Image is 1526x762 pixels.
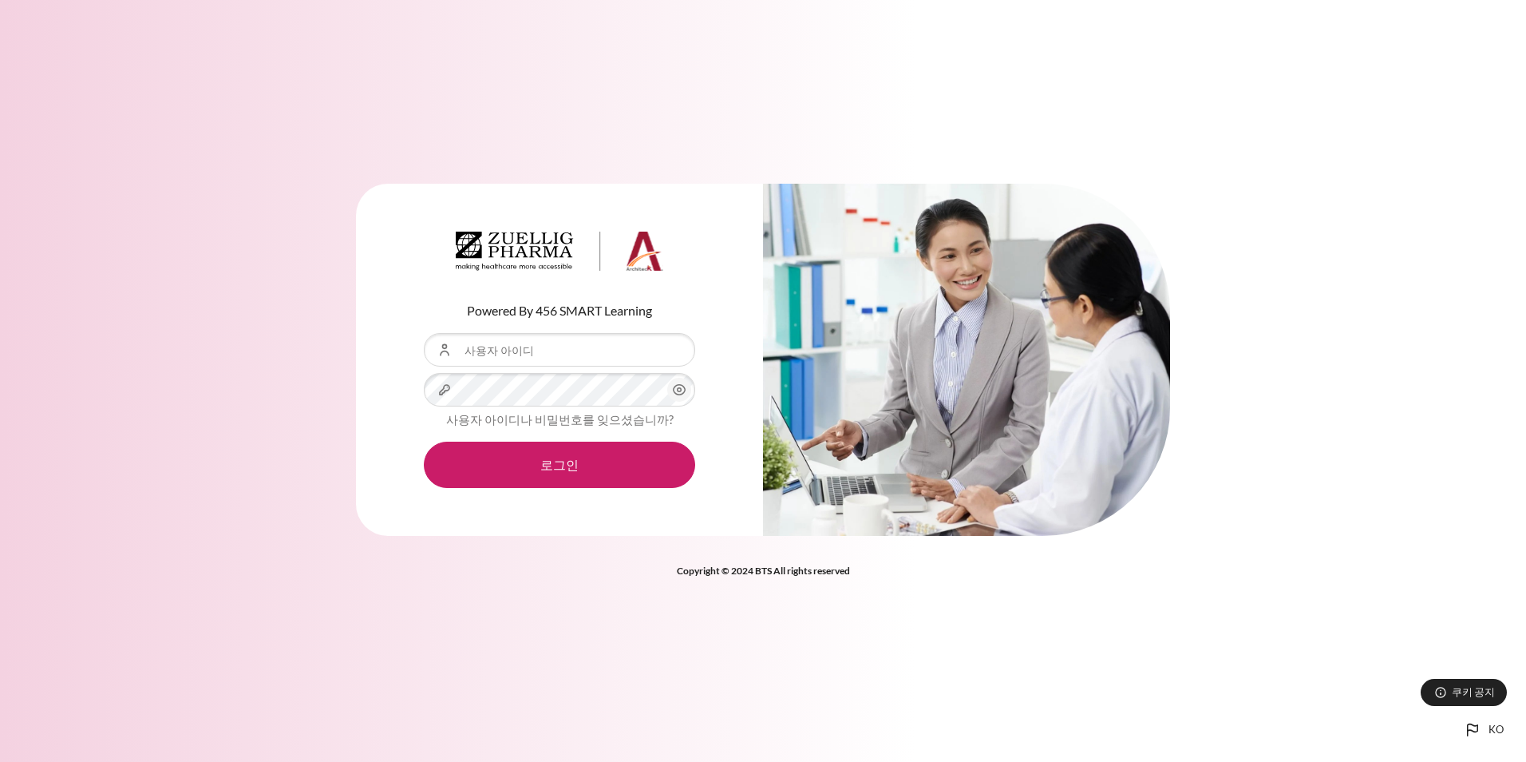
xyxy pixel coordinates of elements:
[424,301,695,320] p: Powered By 456 SMART Learning
[424,442,695,488] button: 로그인
[446,412,674,427] a: 사용자 아이디나 비밀번호를 잊으셨습니까?
[1421,679,1507,706] button: 쿠키 공지
[456,232,663,278] a: Architeck
[1452,685,1495,700] span: 쿠키 공지
[1488,722,1504,738] span: ko
[456,232,663,272] img: Architeck
[1457,714,1510,746] button: Languages
[424,333,695,367] input: 사용자 아이디
[677,565,850,577] strong: Copyright © 2024 BTS All rights reserved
